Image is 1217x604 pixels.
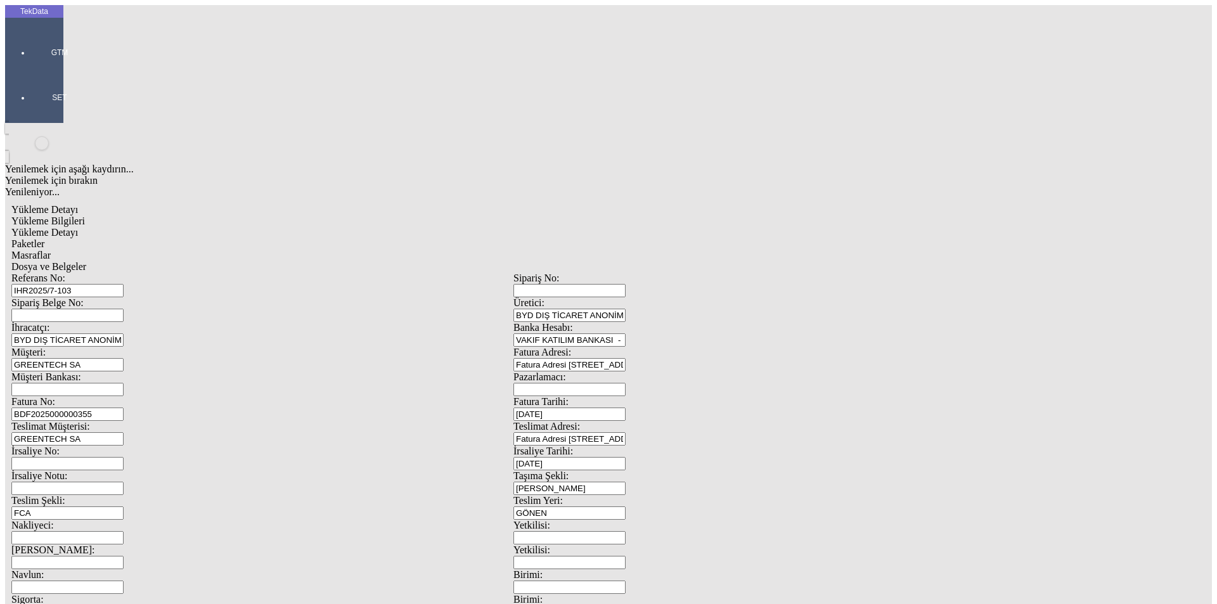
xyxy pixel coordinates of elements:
span: Fatura No: [11,396,55,407]
span: Navlun: [11,569,44,580]
span: [PERSON_NAME]: [11,544,95,555]
div: Yenileniyor... [5,186,1022,198]
div: Yenilemek için aşağı kaydırın... [5,164,1022,175]
span: Nakliyeci: [11,520,54,530]
span: Yükleme Detayı [11,204,78,215]
span: Masraflar [11,250,51,260]
span: Yükleme Detayı [11,227,78,238]
span: SET [41,93,79,103]
span: Teslim Şekli: [11,495,65,506]
span: Pazarlamacı: [513,371,566,382]
span: İrsaliye Notu: [11,470,67,481]
span: Teslimat Müşterisi: [11,421,90,432]
span: Müşteri Bankası: [11,371,81,382]
span: Yetkilisi: [513,520,550,530]
span: Paketler [11,238,44,249]
span: Taşıma Şekli: [513,470,569,481]
span: Referans No: [11,273,65,283]
span: Müşteri: [11,347,46,357]
span: GTM [41,48,79,58]
span: Banka Hesabı: [513,322,573,333]
span: Teslim Yeri: [513,495,563,506]
div: Yenilemek için bırakın [5,175,1022,186]
span: Üretici: [513,297,544,308]
div: TekData [5,6,63,16]
span: Sipariş Belge No: [11,297,84,308]
span: Teslimat Adresi: [513,421,580,432]
span: İhracatçı: [11,322,49,333]
span: Fatura Tarihi: [513,396,569,407]
span: Yetkilisi: [513,544,550,555]
span: İrsaliye Tarihi: [513,446,573,456]
span: Fatura Adresi: [513,347,571,357]
span: Dosya ve Belgeler [11,261,86,272]
span: İrsaliye No: [11,446,60,456]
span: Yükleme Bilgileri [11,215,85,226]
span: Sipariş No: [513,273,559,283]
span: Birimi: [513,569,543,580]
